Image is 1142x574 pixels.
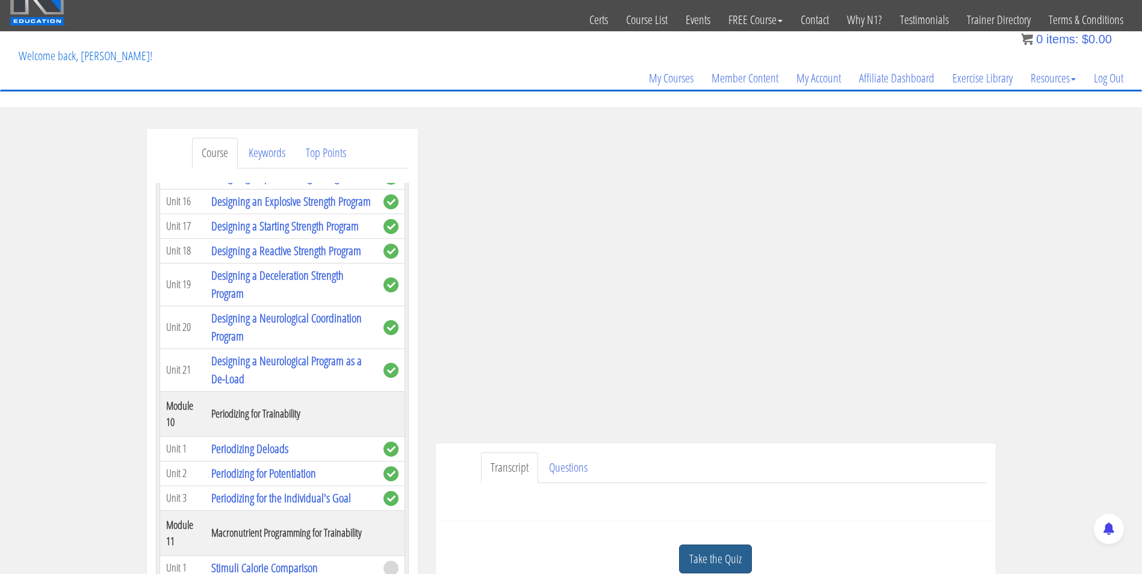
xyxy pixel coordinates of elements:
a: My Account [787,49,850,107]
td: Unit 2 [160,461,205,486]
bdi: 0.00 [1082,32,1112,46]
a: Designing a Starting Strength Program [211,218,359,234]
span: $ [1082,32,1088,46]
a: 0 items: $0.00 [1021,32,1112,46]
span: items: [1046,32,1078,46]
span: complete [383,363,399,378]
a: Take the Quiz [679,545,752,574]
a: Course [192,138,238,168]
span: 0 [1036,32,1043,46]
a: Designing an Explosive Strength Program [211,193,371,209]
a: Periodizing for the Individual's Goal [211,490,351,506]
a: Designing a Reactive Strength Program [211,242,361,259]
a: Designing a Speed Strength Program [211,168,355,185]
span: complete [383,491,399,506]
p: Welcome back, [PERSON_NAME]! [10,32,161,80]
span: complete [383,219,399,234]
td: Unit 20 [160,306,205,348]
span: complete [383,194,399,209]
a: Questions [539,452,597,483]
span: complete [383,244,399,259]
th: Macronutrient Programming for Trainability [205,510,377,555]
a: Transcript [481,452,538,483]
a: Designing a Neurological Program as a De-Load [211,353,362,387]
a: Designing a Deceleration Strength Program [211,267,344,301]
td: Unit 21 [160,348,205,391]
td: Unit 1 [160,436,205,461]
span: complete [383,277,399,292]
th: Periodizing for Trainability [205,391,377,436]
th: Module 10 [160,391,205,436]
td: Unit 18 [160,238,205,263]
a: Member Content [703,49,787,107]
a: Resources [1022,49,1085,107]
a: Affiliate Dashboard [850,49,943,107]
a: Log Out [1085,49,1132,107]
td: Unit 3 [160,486,205,510]
td: Unit 16 [160,189,205,214]
th: Module 11 [160,510,205,555]
td: Unit 17 [160,214,205,238]
a: Exercise Library [943,49,1022,107]
a: Designing a Neurological Coordination Program [211,310,362,344]
a: Periodizing Deloads [211,440,288,457]
img: icon11.png [1021,33,1033,45]
span: complete [383,320,399,335]
a: Keywords [239,138,295,168]
span: complete [383,466,399,481]
span: complete [383,442,399,457]
a: Top Points [296,138,356,168]
td: Unit 19 [160,263,205,306]
a: My Courses [640,49,703,107]
a: Periodizing for Potentiation [211,465,316,481]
